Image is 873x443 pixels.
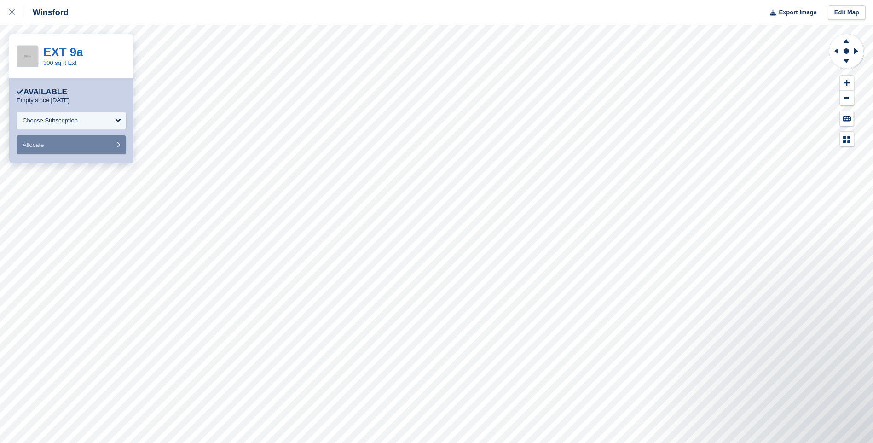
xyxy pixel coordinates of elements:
[840,76,854,91] button: Zoom In
[840,91,854,106] button: Zoom Out
[43,59,76,66] a: 300 sq ft Ext
[17,87,67,97] div: Available
[17,46,38,67] img: 256x256-placeholder-a091544baa16b46aadf0b611073c37e8ed6a367829ab441c3b0103e7cf8a5b1b.png
[840,111,854,126] button: Keyboard Shortcuts
[17,97,69,104] p: Empty since [DATE]
[17,135,126,154] button: Allocate
[43,45,83,59] a: EXT 9a
[840,132,854,147] button: Map Legend
[828,5,866,20] a: Edit Map
[23,141,44,148] span: Allocate
[764,5,817,20] button: Export Image
[23,116,78,125] div: Choose Subscription
[24,7,69,18] div: Winsford
[779,8,816,17] span: Export Image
